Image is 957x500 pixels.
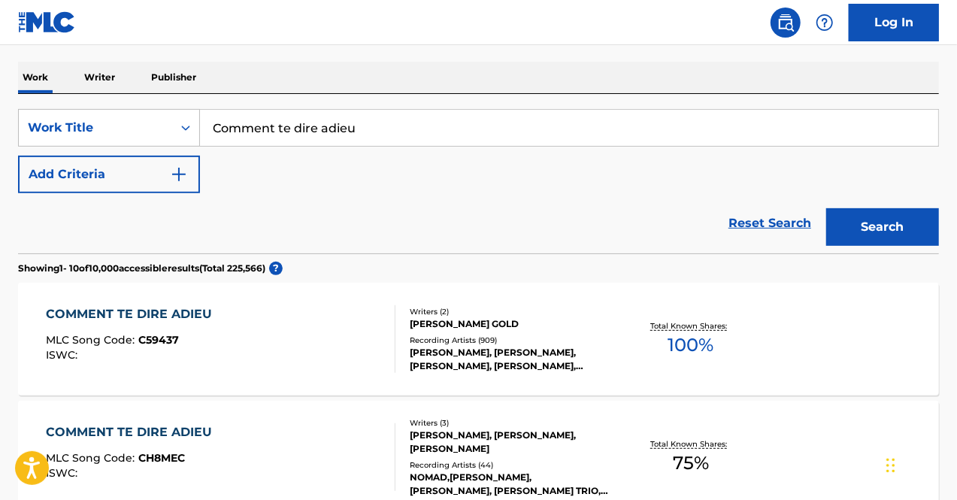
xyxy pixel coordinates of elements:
span: MLC Song Code : [46,451,138,465]
div: Work Title [28,119,163,137]
p: Writer [80,62,120,93]
img: MLC Logo [18,11,76,33]
span: ISWC : [46,348,81,362]
div: [PERSON_NAME], [PERSON_NAME], [PERSON_NAME], [PERSON_NAME], [PERSON_NAME] [410,346,614,373]
div: Recording Artists ( 44 ) [410,459,614,471]
span: CH8MEC [138,451,185,465]
p: Total Known Shares: [651,320,731,332]
a: Public Search [771,8,801,38]
span: 100 % [668,332,714,359]
div: Help [810,8,840,38]
div: [PERSON_NAME], [PERSON_NAME], [PERSON_NAME] [410,429,614,456]
button: Search [826,208,939,246]
div: [PERSON_NAME] GOLD [410,317,614,331]
span: ? [269,262,283,275]
button: Add Criteria [18,156,200,193]
p: Work [18,62,53,93]
a: Log In [849,4,939,41]
span: MLC Song Code : [46,333,138,347]
form: Search Form [18,109,939,253]
div: COMMENT TE DIRE ADIEU [46,423,220,441]
iframe: Chat Widget [882,428,957,500]
span: C59437 [138,333,179,347]
div: NOMAD,[PERSON_NAME], [PERSON_NAME], [PERSON_NAME] TRIO, [PERSON_NAME], STAR ACADEMY III [410,471,614,498]
div: COMMENT TE DIRE ADIEU [46,305,220,323]
p: Showing 1 - 10 of 10,000 accessible results (Total 225,566 ) [18,262,265,275]
span: 75 % [673,450,709,477]
div: Writers ( 3 ) [410,417,614,429]
a: Reset Search [721,207,819,240]
span: ISWC : [46,466,81,480]
div: Writers ( 2 ) [410,306,614,317]
p: Publisher [147,62,201,93]
img: search [777,14,795,32]
img: 9d2ae6d4665cec9f34b9.svg [170,165,188,183]
div: Recording Artists ( 909 ) [410,335,614,346]
div: Drag [886,443,895,488]
a: COMMENT TE DIRE ADIEUMLC Song Code:C59437ISWC:Writers (2)[PERSON_NAME] GOLDRecording Artists (909... [18,283,939,395]
p: Total Known Shares: [651,438,731,450]
img: help [816,14,834,32]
